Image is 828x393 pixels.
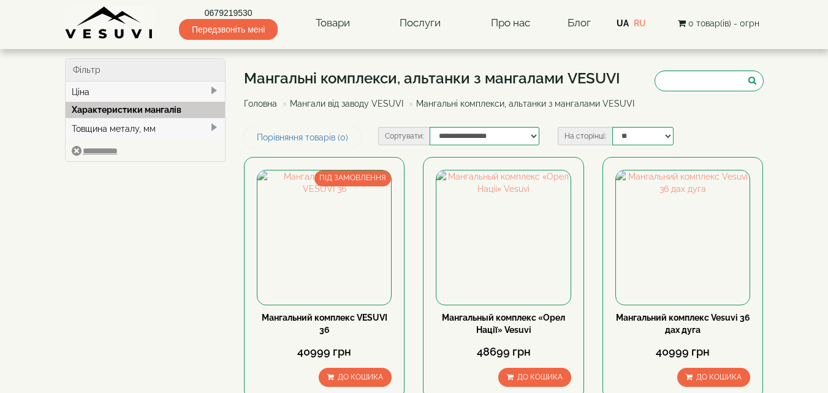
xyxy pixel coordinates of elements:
[244,71,644,86] h1: Мангальні комплекси, альтанки з мангалами VESUVI
[674,17,763,30] button: 0 товар(ів) - 0грн
[616,170,750,304] img: Мангальний комплекс Vesuvi 36 дах дуга
[615,344,750,360] div: 40999 грн
[378,127,430,145] label: Сортувати:
[568,17,591,29] a: Блог
[498,368,571,387] button: До кошика
[517,373,563,381] span: До кошика
[290,99,403,109] a: Мангали від заводу VESUVI
[319,368,392,387] button: До кошика
[479,9,542,37] a: Про нас
[303,9,362,37] a: Товари
[262,313,387,335] a: Мангальний комплекс VESUVI 36
[66,59,226,82] div: Фільтр
[616,313,750,335] a: Мангальний комплекс Vesuvi 36 дах дуга
[617,18,629,28] a: UA
[179,19,278,40] span: Передзвоніть мені
[677,368,750,387] button: До кошика
[66,118,226,139] div: Товщина металу, мм
[634,18,646,28] a: RU
[442,313,565,335] a: Мангальный комплекс «Орел Нації» Vesuvi
[179,7,278,19] a: 0679219530
[688,18,759,28] span: 0 товар(ів) - 0грн
[558,127,612,145] label: На сторінці:
[66,82,226,102] div: Ціна
[436,170,570,304] img: Мангальный комплекс «Орел Нації» Vesuvi
[66,102,226,118] div: Характеристики мангалів
[406,97,634,110] li: Мангальні комплекси, альтанки з мангалами VESUVI
[257,344,392,360] div: 40999 грн
[244,127,361,148] a: Порівняння товарів (0)
[65,6,154,40] img: Завод VESUVI
[436,344,571,360] div: 48699 грн
[696,373,742,381] span: До кошика
[244,99,277,109] a: Головна
[387,9,453,37] a: Послуги
[257,170,391,304] img: Мангальний комплекс VESUVI 36
[338,373,383,381] span: До кошика
[314,170,391,186] span: ПІД ЗАМОВЛЕННЯ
